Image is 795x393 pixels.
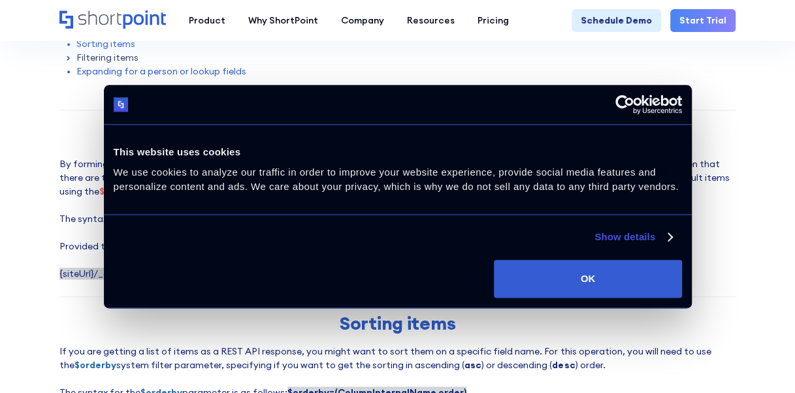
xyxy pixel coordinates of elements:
div: Resources [407,14,455,27]
strong: $orderby [74,359,116,371]
a: Home [59,10,166,30]
button: OK [494,260,681,298]
a: Resources [396,9,466,32]
a: Filtering items [76,51,138,65]
h2: Sorting items [153,313,643,334]
a: Sorting items [76,37,135,51]
a: Show details [594,229,672,245]
a: Company [330,9,396,32]
span: We use cookies to analyze our traffic in order to improve your website experience, provide social... [114,166,679,193]
a: Usercentrics Cookiebot - opens in a new window [568,95,682,114]
div: This website uses cookies [114,144,682,160]
iframe: Chat Widget [730,330,795,393]
strong: desc [552,359,575,371]
a: Pricing [466,9,521,32]
a: Start Trial [670,9,736,32]
div: Pricing [478,14,509,27]
div: Why ShortPoint [248,14,318,27]
a: Why ShortPoint [237,9,330,32]
strong: $select [99,185,135,197]
img: logo [114,97,129,112]
a: Expanding for a person or lookup fields [76,65,246,78]
p: By forming the REST API URL to get the items (for example, URL), it will get all the fields avail... [59,157,735,281]
a: Schedule Demo [572,9,661,32]
div: Product [189,14,225,27]
span: {siteUrl}/_api/web/lists/getbytitle('Employees')/items? [59,268,423,279]
a: Product [178,9,237,32]
div: Company [341,14,384,27]
strong: asc [464,359,481,371]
